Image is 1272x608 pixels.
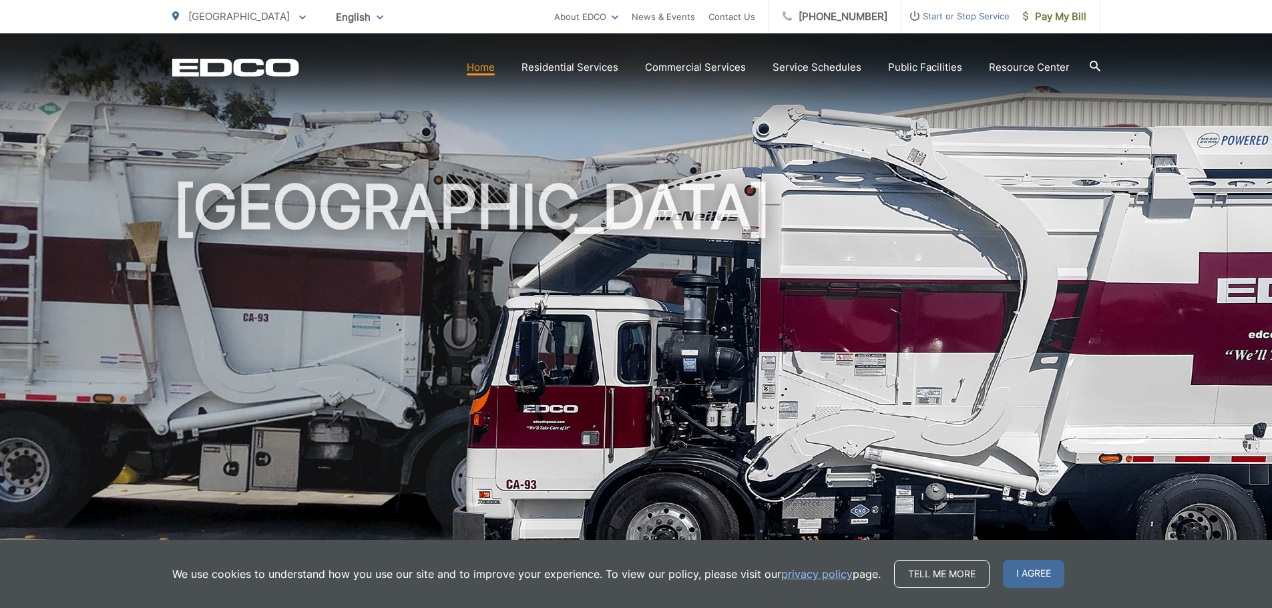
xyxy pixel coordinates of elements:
a: Residential Services [521,59,618,75]
a: Commercial Services [645,59,746,75]
a: Home [467,59,495,75]
span: Pay My Bill [1023,9,1086,25]
a: About EDCO [554,9,618,25]
span: English [326,5,393,29]
h1: [GEOGRAPHIC_DATA] [172,174,1100,596]
a: News & Events [632,9,695,25]
a: Resource Center [989,59,1070,75]
a: Service Schedules [773,59,861,75]
span: [GEOGRAPHIC_DATA] [188,10,290,23]
p: We use cookies to understand how you use our site and to improve your experience. To view our pol... [172,566,881,582]
a: privacy policy [781,566,853,582]
span: I agree [1003,560,1064,588]
a: EDCD logo. Return to the homepage. [172,58,299,77]
a: Contact Us [708,9,755,25]
a: Tell me more [894,560,990,588]
a: Public Facilities [888,59,962,75]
